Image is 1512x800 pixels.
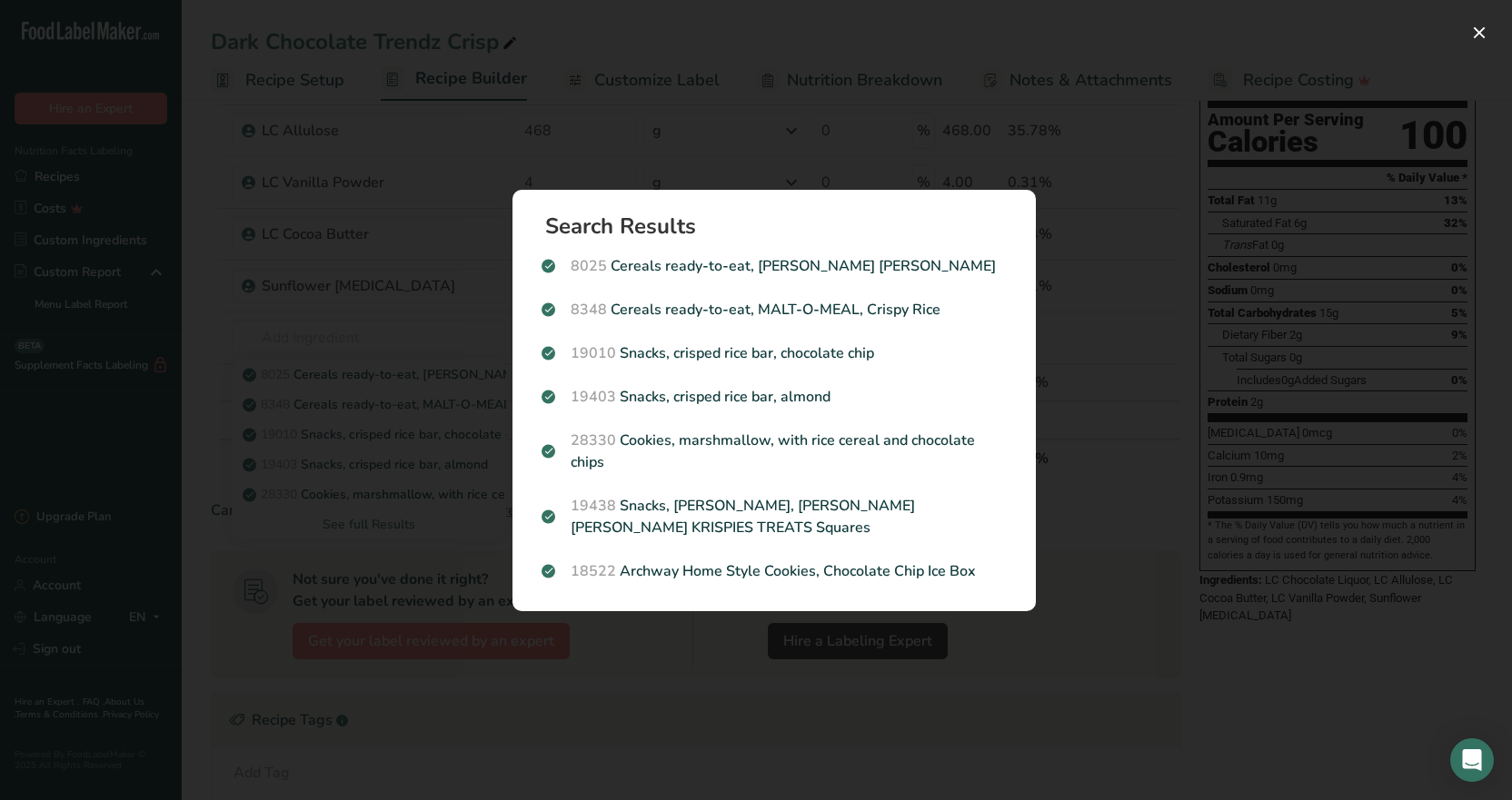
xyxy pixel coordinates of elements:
[542,299,1007,321] p: Cereals ready-to-eat, MALT-O-MEAL, Crispy Rice
[545,215,1018,237] h1: Search Results
[571,343,616,363] span: 19010
[1450,738,1494,782] div: Open Intercom Messenger
[542,342,1007,364] p: Snacks, crisped rice bar, chocolate chip
[571,561,616,581] span: 18522
[571,256,607,276] span: 8025
[542,386,1007,408] p: Snacks, crisped rice bar, almond
[571,387,616,407] span: 19403
[571,300,607,320] span: 8348
[542,255,1007,277] p: Cereals ready-to-eat, [PERSON_NAME] [PERSON_NAME]
[542,495,1007,538] p: Snacks, [PERSON_NAME], [PERSON_NAME] [PERSON_NAME] KRISPIES TREATS Squares
[542,560,1007,582] p: Archway Home Style Cookies, Chocolate Chip Ice Box
[571,430,616,450] span: 28330
[542,430,1007,473] p: Cookies, marshmallow, with rice cereal and chocolate chips
[571,496,616,516] span: 19438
